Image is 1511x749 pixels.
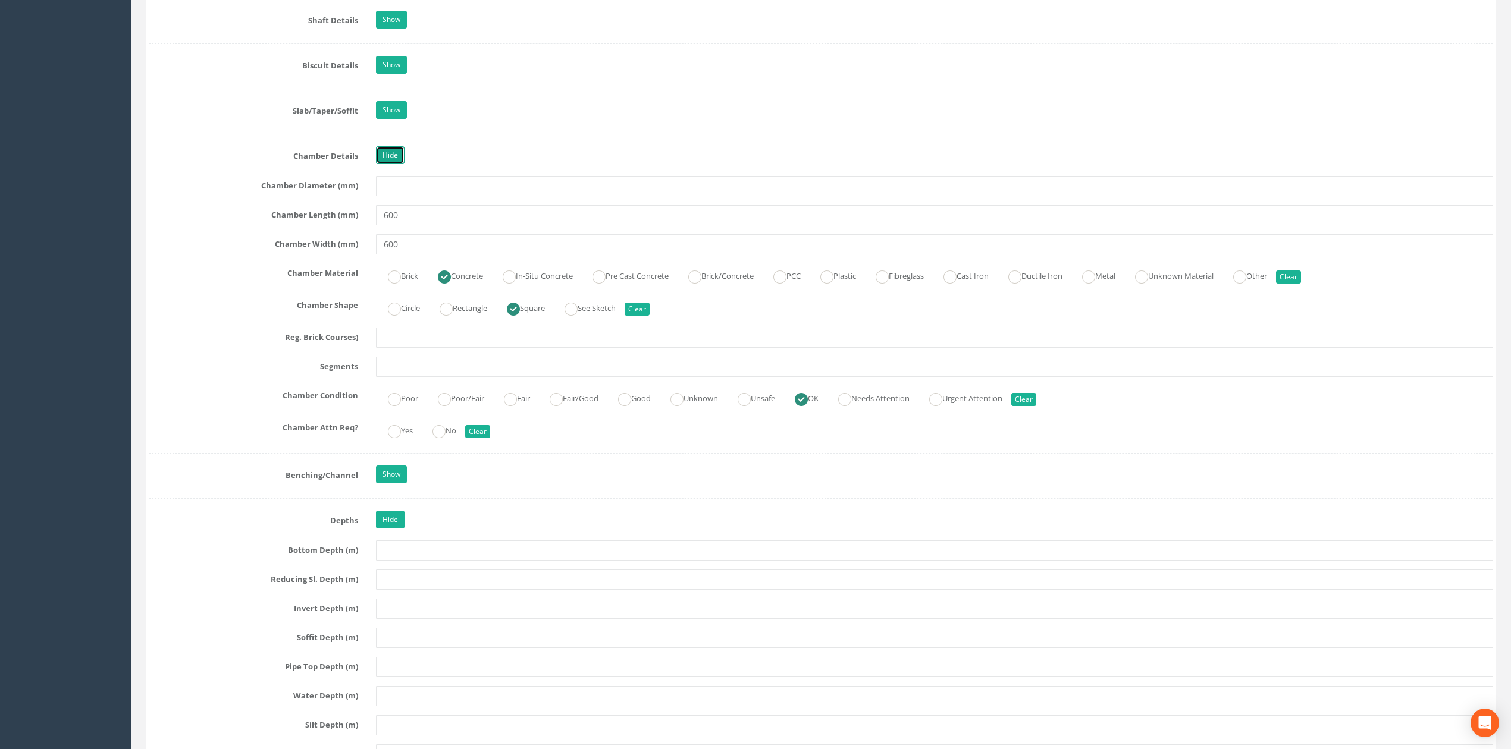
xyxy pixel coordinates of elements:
label: OK [783,389,819,406]
label: Slab/Taper/Soffit [140,101,367,117]
label: Metal [1070,266,1115,284]
a: Hide [376,511,405,528]
a: Show [376,465,407,483]
a: Hide [376,146,405,164]
label: Chamber Shape [140,295,367,311]
a: Show [376,101,407,119]
label: Unsafe [726,389,775,406]
label: Chamber Diameter (mm) [140,176,367,191]
button: Clear [1276,270,1301,284]
label: Pipe Top Depth (m) [140,657,367,672]
label: Brick [376,266,418,284]
label: Water Depth (m) [140,686,367,701]
button: Clear [625,303,650,316]
label: Needs Attention [826,389,910,406]
a: Show [376,11,407,29]
label: Plastic [808,266,856,284]
label: In-Situ Concrete [491,266,573,284]
div: Open Intercom Messenger [1471,709,1499,737]
label: Soffit Depth (m) [140,628,367,643]
label: Ductile Iron [996,266,1062,284]
label: Chamber Length (mm) [140,205,367,221]
label: Fair/Good [538,389,598,406]
label: Fibreglass [864,266,924,284]
label: See Sketch [553,298,616,316]
label: Poor/Fair [426,389,484,406]
label: Silt Depth (m) [140,715,367,731]
label: Other [1221,266,1267,284]
label: Depths [140,511,367,526]
a: Show [376,56,407,74]
label: Unknown [659,389,718,406]
label: Yes [376,421,413,438]
label: Fair [492,389,530,406]
label: No [421,421,456,438]
label: Urgent Attention [917,389,1002,406]
label: Shaft Details [140,11,367,26]
label: Chamber Condition [140,386,367,401]
label: Biscuit Details [140,56,367,71]
label: PCC [761,266,801,284]
label: Chamber Width (mm) [140,234,367,250]
label: Benching/Channel [140,465,367,481]
label: Chamber Details [140,146,367,162]
label: Reg. Brick Courses) [140,328,367,343]
label: Square [495,298,545,316]
label: Pre Cast Concrete [581,266,669,284]
button: Clear [1011,393,1036,406]
label: Good [606,389,651,406]
label: Reducing Sl. Depth (m) [140,569,367,585]
button: Clear [465,425,490,438]
label: Segments [140,357,367,372]
label: Cast Iron [932,266,989,284]
label: Bottom Depth (m) [140,540,367,556]
label: Poor [376,389,418,406]
label: Unknown Material [1123,266,1214,284]
label: Concrete [426,266,483,284]
label: Circle [376,298,420,316]
label: Invert Depth (m) [140,599,367,614]
label: Rectangle [428,298,487,316]
label: Brick/Concrete [676,266,754,284]
label: Chamber Material [140,263,367,279]
label: Chamber Attn Req? [140,418,367,433]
